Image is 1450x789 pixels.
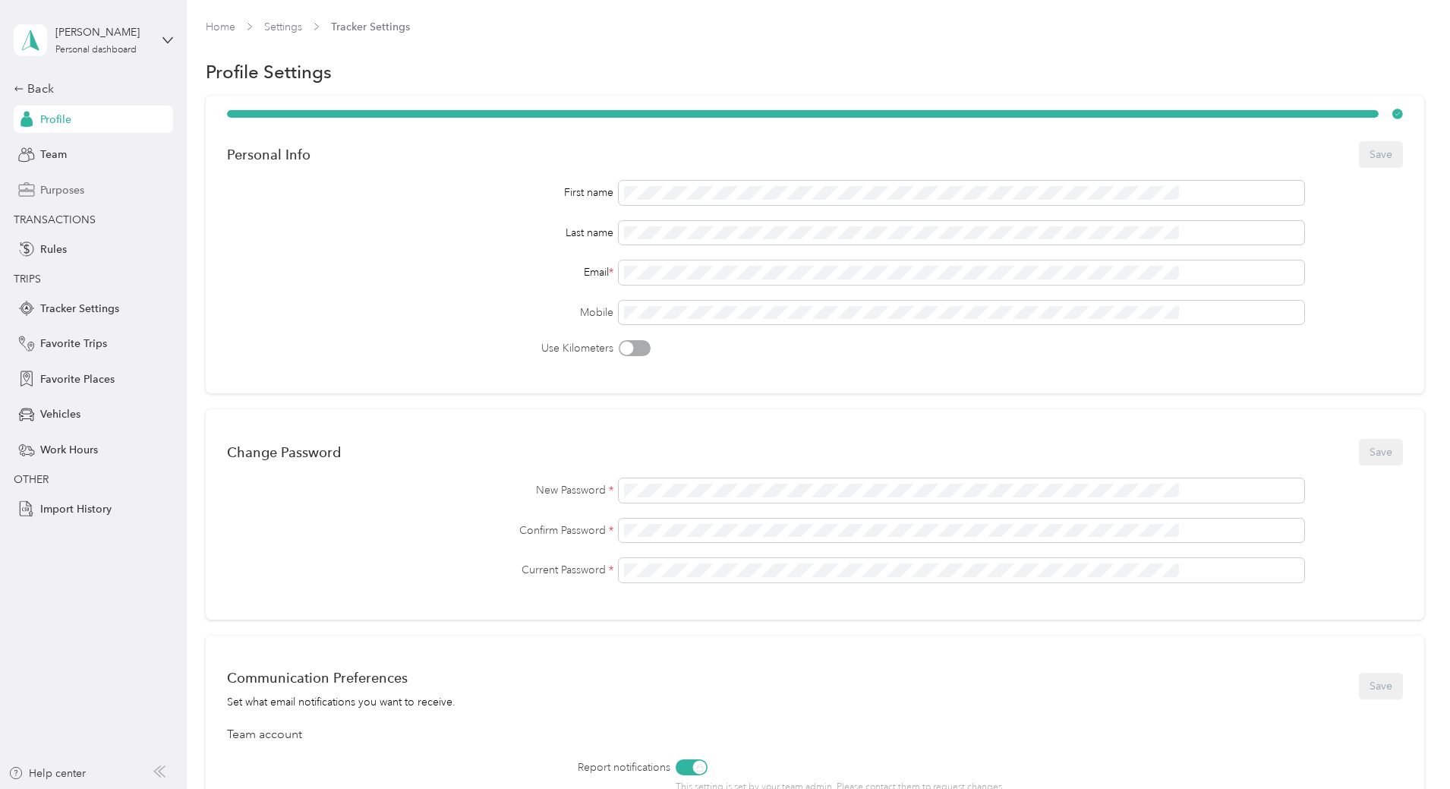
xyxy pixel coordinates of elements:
[55,46,137,55] div: Personal dashboard
[14,273,41,286] span: TRIPS
[40,182,84,198] span: Purposes
[227,305,613,320] label: Mobile
[227,264,613,280] div: Email
[227,340,613,356] label: Use Kilometers
[40,112,71,128] span: Profile
[8,765,86,781] button: Help center
[227,562,613,578] label: Current Password
[55,24,150,40] div: [PERSON_NAME]
[40,241,67,257] span: Rules
[264,21,302,33] a: Settings
[227,694,455,710] div: Set what email notifications you want to receive.
[14,80,165,98] div: Back
[331,19,410,35] span: Tracker Settings
[1365,704,1450,789] iframe: Everlance-gr Chat Button Frame
[227,670,455,686] div: Communication Preferences
[40,371,115,387] span: Favorite Places
[227,147,310,163] div: Personal Info
[227,482,613,498] label: New Password
[14,213,96,226] span: TRANSACTIONS
[40,501,112,517] span: Import History
[227,444,341,460] div: Change Password
[40,147,67,163] span: Team
[40,406,80,422] span: Vehicles
[40,442,98,458] span: Work Hours
[40,336,107,352] span: Favorite Trips
[227,726,1403,744] div: Team account
[312,759,670,775] label: Report notifications
[206,21,235,33] a: Home
[227,522,613,538] label: Confirm Password
[40,301,119,317] span: Tracker Settings
[227,225,613,241] div: Last name
[227,185,613,200] div: First name
[14,473,49,486] span: OTHER
[206,64,332,80] h1: Profile Settings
